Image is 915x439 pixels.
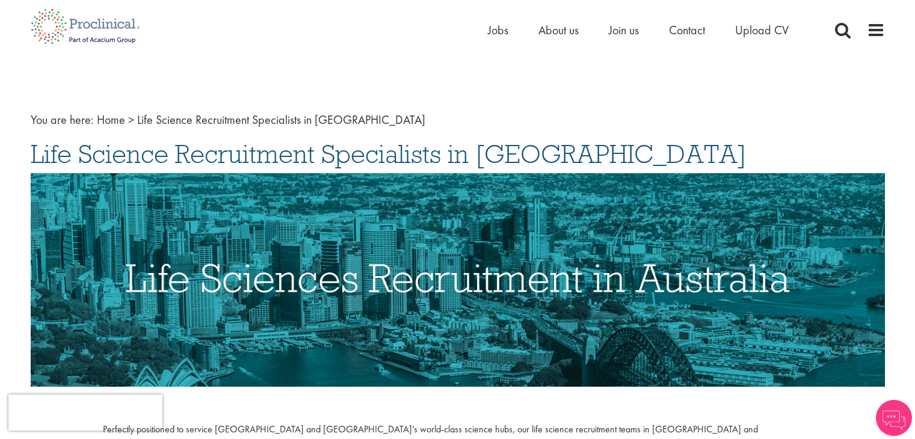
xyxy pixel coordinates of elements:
[669,22,705,38] a: Contact
[8,394,162,431] iframe: reCAPTCHA
[876,400,912,436] img: Chatbot
[609,22,639,38] a: Join us
[97,112,125,127] a: breadcrumb link
[488,22,508,38] a: Jobs
[735,22,789,38] a: Upload CV
[538,22,579,38] a: About us
[137,112,425,127] span: Life Science Recruitment Specialists in [GEOGRAPHIC_DATA]
[31,138,747,170] span: Life Science Recruitment Specialists in [GEOGRAPHIC_DATA]
[31,173,885,387] img: Life Sciences Recruitment in Australia
[128,112,134,127] span: >
[31,112,94,127] span: You are here:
